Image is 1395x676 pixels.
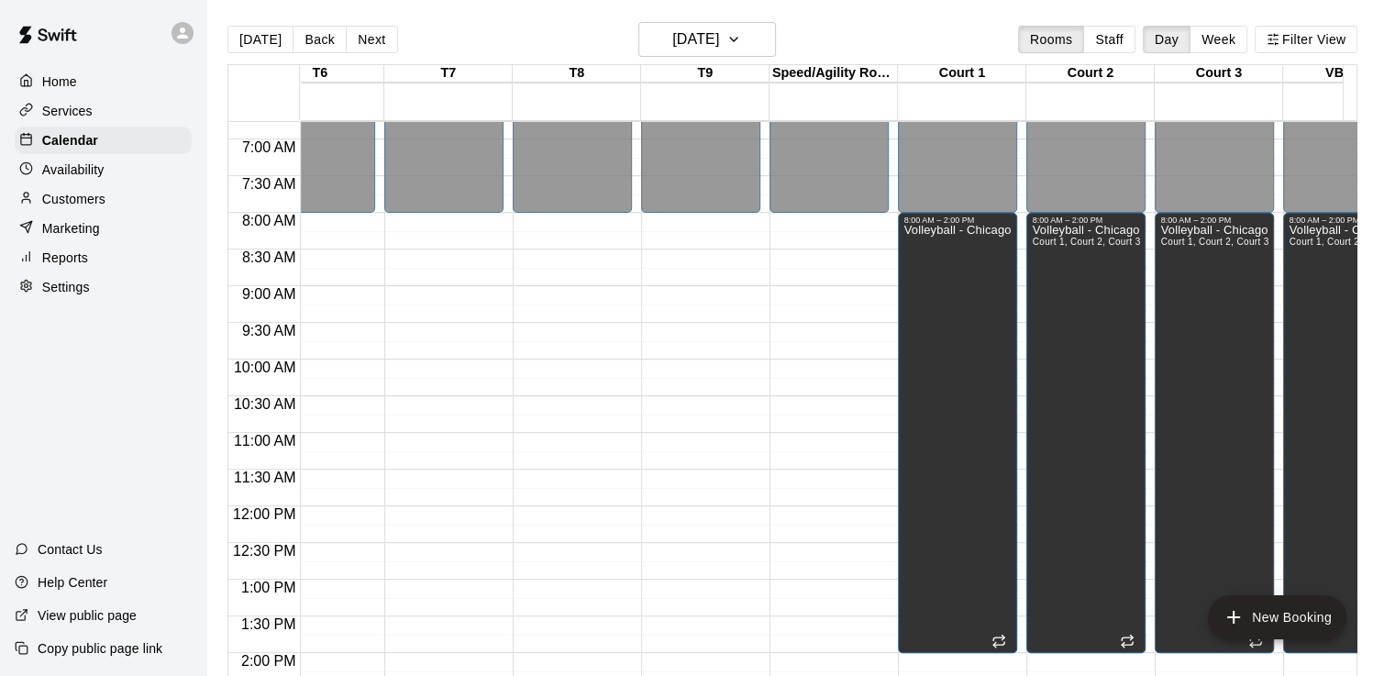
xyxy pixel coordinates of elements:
p: Settings [42,278,90,296]
a: Settings [15,273,192,301]
a: Services [15,97,192,125]
p: Help Center [38,573,107,592]
div: T7 [384,65,513,83]
div: T9 [641,65,769,83]
button: Next [346,26,397,53]
span: Recurring event [1248,634,1263,648]
div: Court 2 [1026,65,1155,83]
span: 7:30 AM [238,176,301,192]
button: Day [1143,26,1190,53]
span: 1:30 PM [237,616,301,632]
span: 10:00 AM [229,360,301,375]
div: T6 [256,65,384,83]
p: Reports [42,249,88,267]
span: 11:30 AM [229,470,301,485]
span: 9:00 AM [238,286,301,302]
span: 12:30 PM [228,543,300,559]
div: 8:00 AM – 2:00 PM [903,216,1012,225]
p: Marketing [42,219,100,238]
p: View public page [38,606,137,625]
span: 8:30 AM [238,249,301,265]
p: Services [42,102,93,120]
span: Recurring event [991,634,1006,648]
span: 9:30 AM [238,323,301,338]
button: [DATE] [638,22,776,57]
button: Filter View [1255,26,1357,53]
a: Customers [15,185,192,213]
div: 8:00 AM – 2:00 PM: Volleyball - Chicago Elite [898,213,1017,653]
p: Contact Us [38,540,103,559]
div: Speed/Agility Room [769,65,898,83]
span: 10:30 AM [229,396,301,412]
div: Court 3 [1155,65,1283,83]
span: Court 1, Court 2, Court 3, VBall 4 [1160,237,1305,247]
a: Marketing [15,215,192,242]
span: 1:00 PM [237,580,301,595]
a: Home [15,68,192,95]
button: [DATE] [227,26,293,53]
button: Rooms [1018,26,1084,53]
div: Court 1 [898,65,1026,83]
div: T8 [513,65,641,83]
button: Back [293,26,347,53]
a: Calendar [15,127,192,154]
div: 8:00 AM – 2:00 PM: Volleyball - Chicago Elite [1026,213,1146,653]
div: 8:00 AM – 2:00 PM: Volleyball - Chicago Elite [1155,213,1274,653]
span: 11:00 AM [229,433,301,449]
p: Customers [42,190,105,208]
span: 8:00 AM [238,213,301,228]
span: 12:00 PM [228,506,300,522]
span: Court 1, Court 2, Court 3, VBall 4 [1032,237,1177,247]
div: 8:00 AM – 2:00 PM [1160,216,1268,225]
span: Recurring event [1120,634,1135,648]
p: Home [42,72,77,91]
a: Reports [15,244,192,272]
p: Calendar [42,131,98,150]
h6: [DATE] [672,27,719,52]
div: 8:00 AM – 2:00 PM [1032,216,1140,225]
p: Copy public page link [38,639,162,658]
button: Staff [1083,26,1135,53]
button: add [1208,595,1346,639]
span: 2:00 PM [237,653,301,669]
button: Week [1190,26,1247,53]
p: Availability [42,161,105,179]
span: 7:00 AM [238,139,301,155]
a: Availability [15,156,192,183]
